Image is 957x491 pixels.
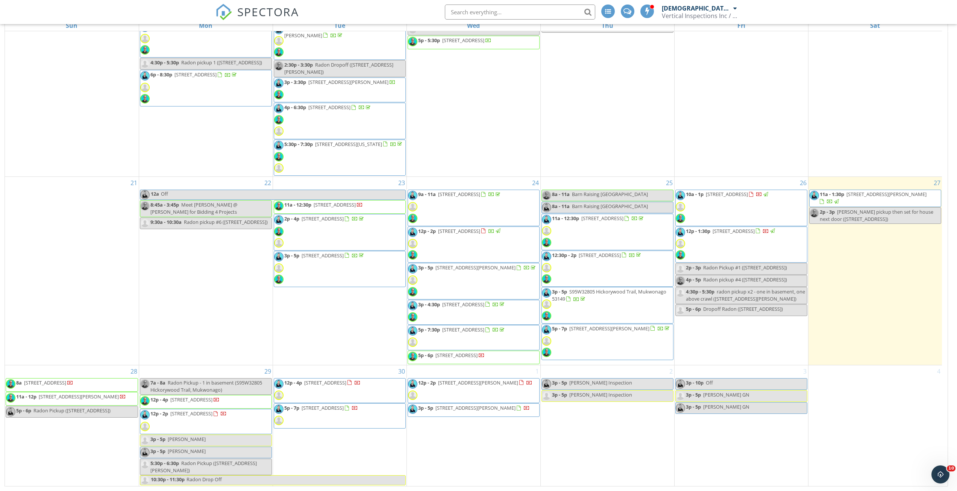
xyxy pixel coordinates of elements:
img: photo_w_background.jpg [140,410,150,420]
img: photo_w_background.jpg [408,379,417,389]
img: default-user-f0147aede5fd5fa78ca7ade42f37bd4542148d508eef1c3d3ea960f66861d68b.jpg [408,391,417,400]
a: 10a - 1p [STREET_ADDRESS] [686,191,769,198]
span: 12p - 4p [284,379,302,386]
img: untitled_design.png [140,94,150,103]
span: 3p - 5p [150,448,165,455]
img: photo_w_background.jpg [6,407,15,417]
img: untitled_design.png [408,37,417,46]
td: Go to October 2, 2025 [540,365,674,486]
td: Go to September 21, 2025 [5,177,139,365]
img: untitled_design.png [408,287,417,296]
a: 12p - 2p [STREET_ADDRESS][PERSON_NAME][PERSON_NAME] [274,24,406,60]
td: Go to October 4, 2025 [808,365,942,486]
span: 12p - 1:30p [686,228,710,234]
span: 5p - 7p [552,325,567,332]
a: 12p - 4p [STREET_ADDRESS] [140,395,272,409]
span: Radon pickup #6 ([STREET_ADDRESS]) [184,219,268,225]
img: photo_w_background.jpg [408,264,417,274]
img: default-user-f0147aede5fd5fa78ca7ade42f37bd4542148d508eef1c3d3ea960f66861d68b.jpg [274,238,284,248]
a: 11a - 12p [STREET_ADDRESS][PERSON_NAME] [6,392,138,406]
a: Go to September 26, 2025 [798,177,808,189]
a: 11a - 12:30p [STREET_ADDRESS] [541,214,673,250]
span: 8a [16,379,22,386]
span: 5p - 6p [686,306,701,312]
td: Go to September 27, 2025 [808,177,942,365]
span: [STREET_ADDRESS][PERSON_NAME] [846,191,927,198]
a: 3p - 5p [STREET_ADDRESS][PERSON_NAME] [408,263,540,299]
span: 11a - 12:30p [284,201,311,208]
img: default-user-f0147aede5fd5fa78ca7ade42f37bd4542148d508eef1c3d3ea960f66861d68b.jpg [274,416,284,425]
td: Go to October 3, 2025 [674,365,808,486]
span: [PERSON_NAME] pickup then set for house next door ([STREET_ADDRESS]) [820,208,933,222]
a: 12p - 4p [STREET_ADDRESS] [274,378,406,403]
a: 12p - 2p [STREET_ADDRESS][PERSON_NAME][PERSON_NAME] [284,25,384,39]
a: 6p - 8:30p [STREET_ADDRESS] [150,71,238,78]
img: default-user-f0147aede5fd5fa78ca7ade42f37bd4542148d508eef1c3d3ea960f66861d68b.jpg [542,336,551,346]
a: 3p - 5p [STREET_ADDRESS] [284,252,365,259]
span: 2p - 4p [284,215,299,222]
a: Thursday [600,20,615,31]
img: photo_w_background.jpg [408,326,417,336]
span: 12p - 2p [150,410,168,417]
a: 11a - 12:30p [STREET_ADDRESS] [552,215,645,222]
a: 5p - 7:30p [STREET_ADDRESS] [408,325,540,350]
span: 3p - 4:30p [418,301,440,308]
a: 3p - 5p [STREET_ADDRESS][PERSON_NAME] [418,404,530,411]
span: 12p - 4p [150,396,168,403]
span: 3p - 5p [418,404,433,411]
a: 11a - 12:30p [STREET_ADDRESS] [284,201,363,208]
a: 12p - 2p [STREET_ADDRESS] [418,228,502,234]
span: [PERSON_NAME] [168,436,206,442]
a: Go to October 2, 2025 [668,365,674,377]
a: 3p - 3:30p [STREET_ADDRESS][PERSON_NAME] [284,79,396,85]
img: photo_w_background.jpg [274,79,284,88]
img: default-user-f0147aede5fd5fa78ca7ade42f37bd4542148d508eef1c3d3ea960f66861d68b.jpg [140,219,150,228]
span: [STREET_ADDRESS] [302,404,344,411]
img: untitled_design.png [408,312,417,322]
img: untitled_design.png [6,393,15,403]
span: 10a - 1p [686,191,704,198]
a: 3p - 5p S95W32805 Hickorywood Trail, Mukwonago 53149 [552,288,666,302]
a: Go to September 22, 2025 [263,177,273,189]
span: 2:30p - 3:30p [284,61,313,68]
img: untitled_design.png [542,238,551,247]
span: [STREET_ADDRESS] [174,71,217,78]
td: Go to October 1, 2025 [406,365,540,486]
span: Off [706,379,713,386]
span: [STREET_ADDRESS][PERSON_NAME] [435,264,516,271]
a: 12p - 4p [STREET_ADDRESS] [150,396,220,403]
input: Search everything... [445,5,595,20]
span: 6p - 8:30p [150,71,172,78]
a: 9a - 11a [STREET_ADDRESS] [408,190,540,226]
img: untitled_design.png [274,227,284,236]
img: untitled_design.png [408,352,417,361]
img: default-user-f0147aede5fd5fa78ca7ade42f37bd4542148d508eef1c3d3ea960f66861d68b.jpg [408,275,417,285]
span: 2p - 3p [686,264,701,271]
a: 5p - 7p [STREET_ADDRESS][PERSON_NAME] [552,325,671,332]
img: default-user-f0147aede5fd5fa78ca7ade42f37bd4542148d508eef1c3d3ea960f66861d68b.jpg [140,34,150,43]
span: [STREET_ADDRESS][PERSON_NAME] [39,393,119,400]
span: Pickup Radon ([STREET_ADDRESS]) [435,25,513,32]
img: untitled_design.png [676,250,685,260]
img: untitled_design.png [140,379,150,389]
span: Radon Pickup - 1 in basement (S95W32805 Hickorywood Trail, Mukwonago) [150,379,262,393]
a: 5p - 6p [STREET_ADDRESS] [408,351,540,364]
a: Go to September 30, 2025 [397,365,406,377]
img: default-user-f0147aede5fd5fa78ca7ade42f37bd4542148d508eef1c3d3ea960f66861d68b.jpg [676,306,685,315]
td: Go to September 26, 2025 [674,177,808,365]
span: 8:45a - 3:45p [150,201,179,208]
span: 3p - 5p [418,264,433,271]
img: photo_w_background.jpg [274,104,284,113]
span: 4p - 5p [686,276,701,283]
img: untitled_design.png [676,276,685,286]
img: untitled_design.png [140,45,150,55]
span: [STREET_ADDRESS] [308,104,350,111]
img: default-user-f0147aede5fd5fa78ca7ade42f37bd4542148d508eef1c3d3ea960f66861d68b.jpg [274,263,284,273]
span: [STREET_ADDRESS][PERSON_NAME] [308,79,388,85]
img: default-user-f0147aede5fd5fa78ca7ade42f37bd4542148d508eef1c3d3ea960f66861d68b.jpg [140,83,150,92]
img: untitled_design.png [140,201,150,211]
span: 12a [150,190,159,199]
img: untitled_design.png [274,47,284,57]
img: untitled_design.png [274,61,284,71]
img: photo_w_background.jpg [810,191,819,200]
